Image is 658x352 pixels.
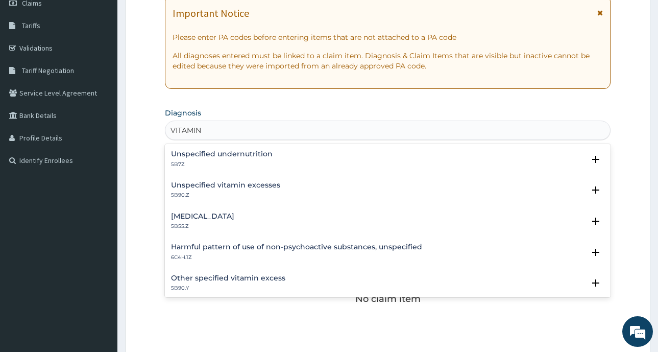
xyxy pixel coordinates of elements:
h4: [MEDICAL_DATA] [171,213,234,220]
i: open select status [590,246,602,259]
p: 5B90.Z [171,192,280,199]
h4: Other specified vitamin excess [171,274,285,282]
div: Chat with us now [53,57,172,71]
label: Diagnosis [165,108,201,118]
h4: Unspecified undernutrition [171,150,273,158]
img: d_794563401_company_1708531726252_794563401 [19,51,41,77]
div: Minimize live chat window [167,5,192,30]
h4: Harmful pattern of use of non-psychoactive substances, unspecified [171,243,422,251]
p: No claim item [355,294,421,304]
p: All diagnoses entered must be linked to a claim item. Diagnosis & Claim Items that are visible bu... [173,51,603,71]
i: open select status [590,153,602,166]
textarea: Type your message and hit 'Enter' [5,240,194,275]
p: 6C4H.1Z [171,254,422,261]
i: open select status [590,184,602,196]
i: open select status [590,277,602,289]
h1: Important Notice [173,8,249,19]
i: open select status [590,215,602,227]
p: 5B7Z [171,161,273,168]
h4: Unspecified vitamin excesses [171,181,280,189]
span: Tariff Negotiation [22,66,74,75]
span: Tariffs [22,21,40,30]
p: 5B90.Y [171,285,285,292]
p: Please enter PA codes before entering items that are not attached to a PA code [173,32,603,42]
p: 5B55.Z [171,223,234,230]
span: We're online! [59,109,141,212]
